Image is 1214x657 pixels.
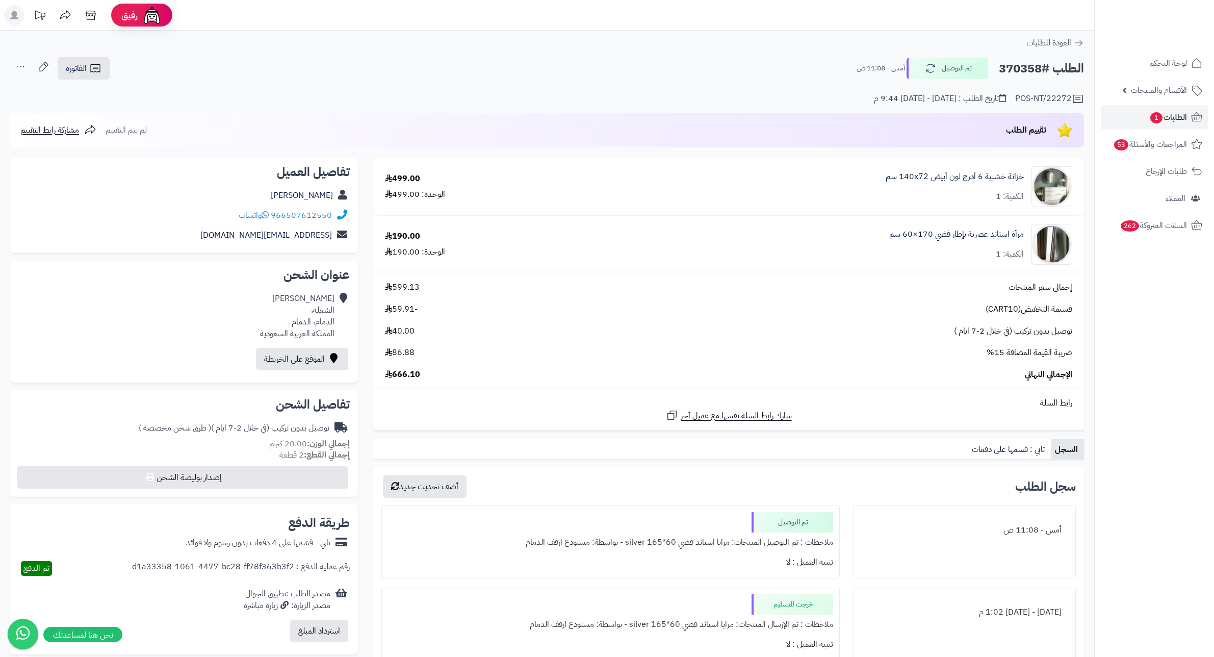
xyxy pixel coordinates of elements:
h2: الطلب #370358 [999,58,1084,79]
a: شارك رابط السلة نفسها مع عميل آخر [666,409,792,422]
a: لوحة التحكم [1101,51,1208,75]
span: 53 [1114,139,1128,150]
button: إصدار بوليصة الشحن [17,466,348,489]
div: رابط السلة [377,397,1080,409]
a: السجل [1051,439,1084,460]
div: الكمية: 1 [996,248,1024,260]
span: الإجمالي النهائي [1025,369,1072,381]
div: تم التوصيل [752,512,833,533]
span: رفيق [121,9,138,21]
a: الفاتورة [58,57,110,80]
h2: طريقة الدفع [288,517,350,529]
button: تم التوصيل [907,58,988,79]
span: مشاركة رابط التقييم [20,124,79,136]
img: 1746709299-1702541934053-68567865785768-1000x1000-90x90.jpg [1032,166,1072,207]
div: الوحدة: 499.00 [385,189,445,200]
a: [EMAIL_ADDRESS][DOMAIN_NAME] [200,229,332,241]
div: توصيل بدون تركيب (في خلال 2-7 ايام ) [139,422,329,434]
a: الموقع على الخريطة [256,348,348,370]
button: استرداد المبلغ [290,620,348,642]
a: تحديثات المنصة [27,5,53,28]
span: إجمالي سعر المنتجات [1009,282,1072,293]
span: لم يتم التقييم [106,124,147,136]
a: مشاركة رابط التقييم [20,124,96,136]
a: [PERSON_NAME] [271,189,333,201]
span: العودة للطلبات [1026,37,1071,49]
span: ضريبة القيمة المضافة 15% [987,347,1072,359]
span: 40.00 [385,325,415,337]
div: تنبيه العميل : لا [388,552,833,572]
strong: إجمالي الوزن: [307,438,350,450]
span: 1 [1150,112,1163,123]
span: 599.13 [385,282,420,293]
a: خزانة خشبية 6 أدرج لون أبيض 140x72 سم [886,171,1024,183]
span: 86.88 [385,347,415,359]
span: توصيل بدون تركيب (في خلال 2-7 ايام ) [954,325,1072,337]
a: المراجعات والأسئلة53 [1101,132,1208,157]
div: تابي - قسّمها على 4 دفعات بدون رسوم ولا فوائد [186,537,330,549]
a: 966507612550 [271,209,332,221]
div: ملاحظات : تم التوصيل المنتجات: مرايا استاند فضي silver 165*60 - بواسطة: مستودع ارفف الدمام [388,533,833,552]
img: 1753173086-1-90x90.jpg [1032,224,1072,265]
img: ai-face.png [142,5,162,26]
span: الأقسام والمنتجات [1131,83,1187,97]
a: العودة للطلبات [1026,37,1084,49]
span: طلبات الإرجاع [1146,164,1187,179]
a: السلات المتروكة262 [1101,213,1208,238]
span: شارك رابط السلة نفسها مع عميل آخر [681,410,792,422]
span: قسيمة التخفيض(CART10) [986,304,1072,315]
span: تم الدفع [23,562,49,574]
div: مصدر الزيارة: زيارة مباشرة [244,600,330,612]
strong: إجمالي القطع: [304,449,350,461]
span: العملاء [1166,191,1185,206]
button: أضف تحديث جديد [383,475,467,498]
h2: عنوان الشحن [18,269,350,281]
div: الوحدة: 190.00 [385,246,445,258]
a: طلبات الإرجاع [1101,159,1208,184]
h2: تفاصيل الشحن [18,398,350,411]
span: لوحة التحكم [1149,56,1187,70]
span: الطلبات [1149,110,1187,124]
div: ملاحظات : تم الإرسال المنتجات: مرايا استاند فضي silver 165*60 - بواسطة: مستودع ارفف الدمام [388,615,833,635]
span: السلات المتروكة [1120,218,1187,233]
div: رقم عملية الدفع : d1a33358-1061-4477-bc28-ff78f363b3f2 [132,561,350,576]
a: العملاء [1101,186,1208,211]
div: تاريخ الطلب : [DATE] - [DATE] 9:44 م [874,93,1006,105]
span: ( طرق شحن مخصصة ) [139,422,211,434]
div: خرجت للتسليم [752,594,833,615]
span: تقييم الطلب [1006,124,1046,136]
div: POS-NT/22272 [1015,93,1084,105]
div: أمس - 11:08 ص [860,520,1069,540]
small: 2 قطعة [279,449,350,461]
div: مصدر الطلب :تطبيق الجوال [244,588,330,612]
h3: سجل الطلب [1015,481,1076,493]
small: أمس - 11:08 ص [857,63,905,73]
span: الفاتورة [66,62,87,74]
a: تابي : قسمها على دفعات [968,439,1051,460]
div: 190.00 [385,231,420,242]
span: المراجعات والأسئلة [1113,137,1187,151]
div: الكمية: 1 [996,191,1024,203]
span: -59.91 [385,304,418,315]
small: 20.00 كجم [269,438,350,450]
h2: تفاصيل العميل [18,166,350,178]
div: 499.00 [385,173,420,185]
a: الطلبات1 [1101,105,1208,130]
div: [PERSON_NAME] الشعله، الدمام، الدمام المملكة العربية السعودية [260,293,334,339]
div: [DATE] - [DATE] 1:02 م [860,602,1069,622]
span: 262 [1121,220,1139,232]
a: واتساب [239,209,269,221]
span: 666.10 [385,369,420,381]
a: مرآة استاند عصرية بإطار فضي 170×60 سم [889,229,1024,240]
div: تنبيه العميل : لا [388,635,833,654]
